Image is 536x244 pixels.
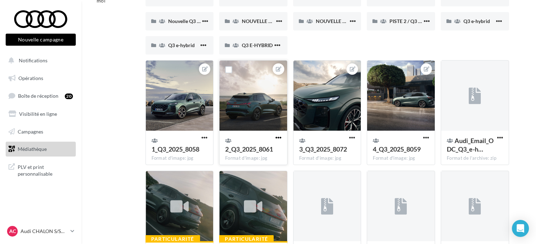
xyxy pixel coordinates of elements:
span: 2_Q3_2025_8061 [225,145,273,153]
button: Nouvelle campagne [6,34,76,46]
span: Q3 e-hybrid [463,18,490,24]
div: Format d'image: jpg [152,155,208,161]
a: Visibilité en ligne [4,107,77,121]
span: Opérations [18,75,43,81]
span: NOUVELLE Q3 SPORTBACK E-HYBRID [316,18,404,24]
div: Particularité [146,235,200,243]
span: 4_Q3_2025_8059 [373,145,421,153]
a: Boîte de réception20 [4,88,77,103]
span: Médiathèque [18,146,47,152]
div: Format d'image: jpg [299,155,355,161]
a: Opérations [4,71,77,86]
div: Format d'image: jpg [225,155,281,161]
span: Audi_Email_ODC_Q3_e-hybrid [447,137,494,153]
span: NOUVELLE Q3 SPORTBACK [242,18,306,24]
span: Q3 e-hybrid [168,42,195,48]
a: AC Audi CHALON S/SAONE [6,225,76,238]
span: 3_Q3_2025_8072 [299,145,347,153]
div: Open Intercom Messenger [512,220,529,237]
span: PISTE 2 / Q3 e-hybrid [389,18,437,24]
span: PLV et print personnalisable [18,162,73,177]
span: Nouvelle Q3 e-hybrid [168,18,216,24]
a: Médiathèque [4,142,77,157]
span: Boîte de réception [18,93,58,99]
button: Notifications [4,53,74,68]
a: Campagnes [4,124,77,139]
div: Format d'image: jpg [373,155,429,161]
span: 1_Q3_2025_8058 [152,145,199,153]
span: Campagnes [18,128,43,134]
div: Particularité [219,235,274,243]
span: Notifications [19,57,47,63]
p: Audi CHALON S/SAONE [21,228,68,235]
span: AC [9,228,16,235]
span: Q3 E-HYBRID [242,42,273,48]
div: 20 [65,93,73,99]
div: Format de l'archive: zip [447,155,503,161]
a: PLV et print personnalisable [4,159,77,180]
span: Visibilité en ligne [19,111,57,117]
